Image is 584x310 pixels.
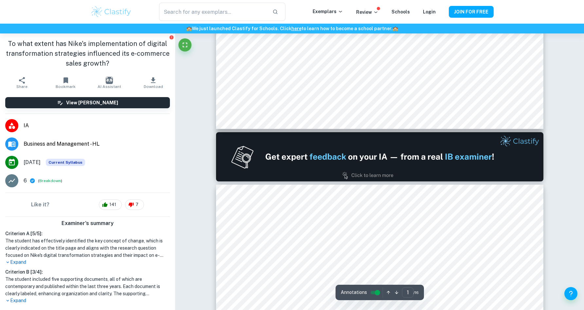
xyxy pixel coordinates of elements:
[5,297,170,304] p: Expand
[449,6,494,18] button: JOIN FOR FREE
[88,73,132,92] button: AI Assistant
[1,25,583,32] h6: We just launched Clastify for Schools. Click to learn how to become a school partner.
[392,26,398,31] span: 🏫
[99,199,122,210] div: 141
[16,84,27,89] span: Share
[125,199,144,210] div: 7
[5,259,170,266] p: Expand
[38,178,62,184] span: ( )
[216,132,543,181] img: Ad
[291,26,301,31] a: here
[3,219,173,227] h6: Examiner's summary
[106,77,113,84] img: AI Assistant
[341,289,367,296] span: Annotations
[24,177,27,185] p: 6
[5,39,170,68] h1: To what extent has Nike's implementation of digital transformation strategies influenced its e-co...
[5,97,170,108] button: View [PERSON_NAME]
[56,84,76,89] span: Bookmark
[5,276,170,297] h1: The student included five supporting documents, all of which are contemporary and published withi...
[24,158,41,166] span: [DATE]
[356,9,378,16] p: Review
[132,201,142,208] span: 7
[144,84,163,89] span: Download
[5,230,170,237] h6: Criterion A [ 5 / 5 ]:
[5,237,170,259] h1: The student has effectively identified the key concept of change, which is clearly indicated on t...
[24,140,170,148] span: Business and Management - HL
[169,35,174,40] button: Report issue
[159,3,267,21] input: Search for any exemplars...
[24,122,170,130] span: IA
[31,201,49,209] h6: Like it?
[564,287,577,300] button: Help and Feedback
[46,159,85,166] div: This exemplar is based on the current syllabus. Feel free to refer to it for inspiration/ideas wh...
[46,159,85,166] span: Current Syllabus
[423,9,436,14] a: Login
[39,178,61,184] button: Breakdown
[5,268,170,276] h6: Criterion B [ 3 / 4 ]:
[66,99,118,106] h6: View [PERSON_NAME]
[178,38,192,52] button: Fullscreen
[106,201,120,208] span: 141
[392,9,410,14] a: Schools
[313,8,343,15] p: Exemplars
[44,73,88,92] button: Bookmark
[98,84,121,89] span: AI Assistant
[413,290,419,296] span: / 16
[131,73,175,92] button: Download
[186,26,192,31] span: 🏫
[90,5,132,18] img: Clastify logo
